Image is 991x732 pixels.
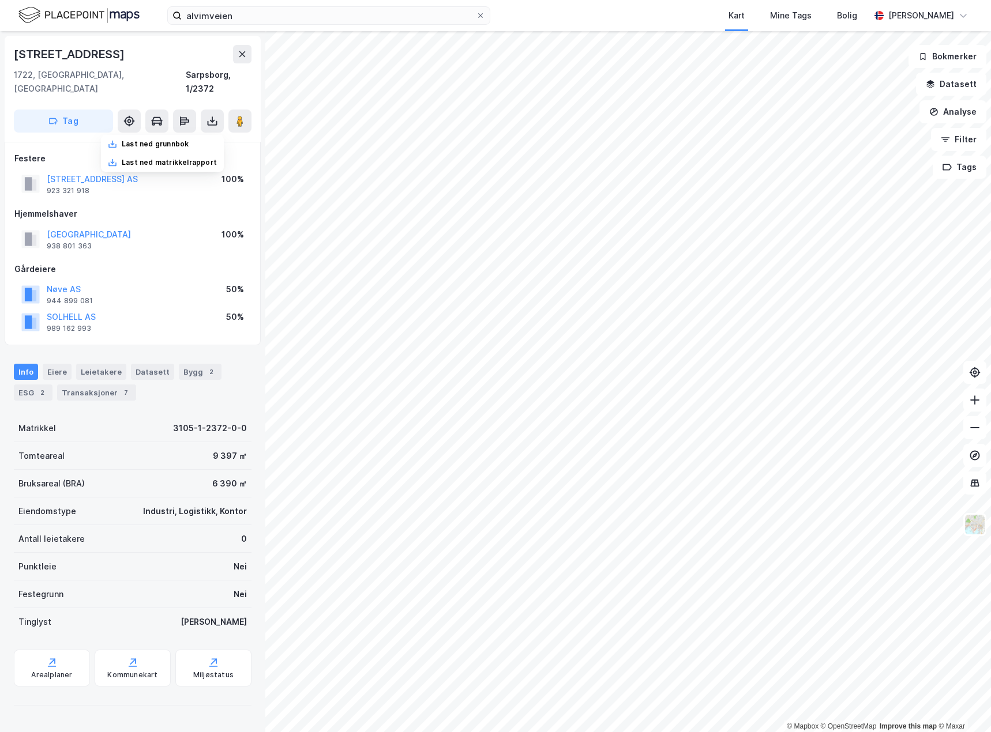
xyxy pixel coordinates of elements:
[57,384,136,401] div: Transaksjoner
[234,560,247,573] div: Nei
[222,172,244,186] div: 100%
[909,45,986,68] button: Bokmerker
[36,387,48,398] div: 2
[14,364,38,380] div: Info
[213,449,247,463] div: 9 397 ㎡
[14,152,251,165] div: Festere
[14,207,251,221] div: Hjemmelshaver
[47,186,89,195] div: 923 321 918
[241,532,247,546] div: 0
[964,514,986,535] img: Z
[120,387,132,398] div: 7
[226,282,244,296] div: 50%
[888,9,954,22] div: [PERSON_NAME]
[205,366,217,378] div: 2
[933,156,986,179] button: Tags
[14,68,186,96] div: 1722, [GEOGRAPHIC_DATA], [GEOGRAPHIC_DATA]
[933,677,991,732] div: Kontrollprogram for chat
[14,110,113,133] button: Tag
[787,722,819,730] a: Mapbox
[729,9,745,22] div: Kart
[837,9,857,22] div: Bolig
[18,5,140,25] img: logo.f888ab2527a4732fd821a326f86c7f29.svg
[18,560,57,573] div: Punktleie
[18,504,76,518] div: Eiendomstype
[76,364,126,380] div: Leietakere
[193,670,234,680] div: Miljøstatus
[226,310,244,324] div: 50%
[173,421,247,435] div: 3105-1-2372-0-0
[47,242,92,251] div: 938 801 363
[14,45,127,63] div: [STREET_ADDRESS]
[47,324,91,333] div: 989 162 993
[919,100,986,123] button: Analyse
[43,364,72,380] div: Eiere
[18,449,65,463] div: Tomteareal
[931,128,986,151] button: Filter
[122,139,189,149] div: Last ned grunnbok
[107,670,157,680] div: Kommunekart
[880,722,937,730] a: Improve this map
[18,615,51,629] div: Tinglyst
[181,615,247,629] div: [PERSON_NAME]
[916,73,986,96] button: Datasett
[179,364,222,380] div: Bygg
[18,421,56,435] div: Matrikkel
[222,228,244,242] div: 100%
[821,722,877,730] a: OpenStreetMap
[31,670,72,680] div: Arealplaner
[212,477,247,490] div: 6 390 ㎡
[18,532,85,546] div: Antall leietakere
[182,7,476,24] input: Søk på adresse, matrikkel, gårdeiere, leietakere eller personer
[14,384,52,401] div: ESG
[933,677,991,732] iframe: Chat Widget
[18,477,85,490] div: Bruksareal (BRA)
[122,158,217,167] div: Last ned matrikkelrapport
[186,68,251,96] div: Sarpsborg, 1/2372
[234,587,247,601] div: Nei
[131,364,174,380] div: Datasett
[14,262,251,276] div: Gårdeiere
[47,296,93,305] div: 944 899 081
[770,9,812,22] div: Mine Tags
[143,504,247,518] div: Industri, Logistikk, Kontor
[18,587,63,601] div: Festegrunn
